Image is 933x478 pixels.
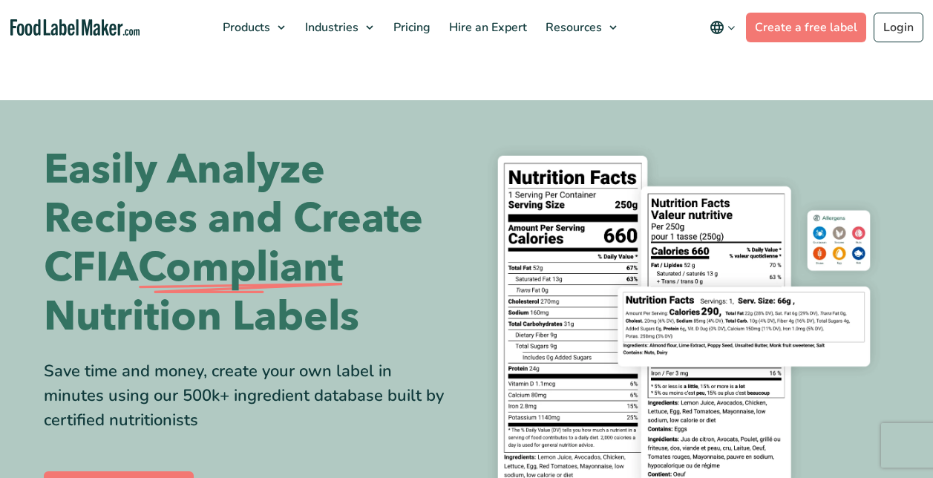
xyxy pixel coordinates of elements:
[301,19,360,36] span: Industries
[138,243,343,292] span: Compliant
[218,19,272,36] span: Products
[874,13,923,42] a: Login
[746,13,866,42] a: Create a free label
[445,19,528,36] span: Hire an Expert
[541,19,603,36] span: Resources
[44,145,456,341] h1: Easily Analyze Recipes and Create CFIA Nutrition Labels
[44,359,456,433] div: Save time and money, create your own label in minutes using our 500k+ ingredient database built b...
[389,19,432,36] span: Pricing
